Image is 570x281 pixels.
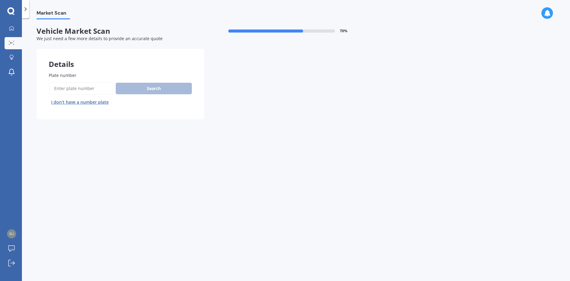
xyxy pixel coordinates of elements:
span: Plate number [49,72,76,78]
span: Vehicle Market Scan [37,27,204,36]
span: Market Scan [37,10,70,18]
button: I don’t have a number plate [49,97,111,107]
div: Details [37,49,204,67]
span: We just need a few more details to provide an accurate quote [37,36,163,41]
input: Enter plate number [49,82,113,95]
span: 70 % [340,29,347,33]
img: 0926901477b3aafe588d271b6e433f12 [7,229,16,238]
